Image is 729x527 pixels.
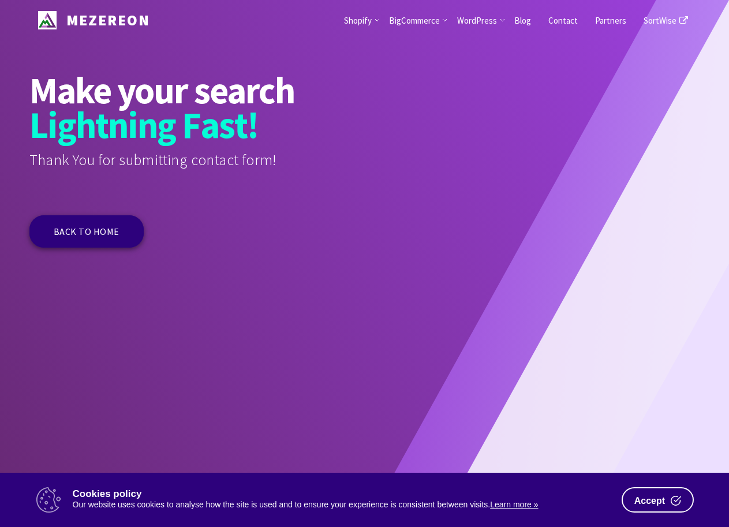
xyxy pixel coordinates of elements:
span: MEZEREON [61,10,150,29]
span: s [219,107,234,142]
div: Our website uses cookies to analyse how the site is used and to ensure your experience is consist... [73,499,613,511]
span: ! [247,107,258,142]
span: F [182,107,200,142]
p: Cookies policy [73,489,613,499]
span: t [234,107,247,142]
a: BACK TO HOME [29,215,144,248]
strong: Make your search [29,73,300,107]
span: Accept [634,496,665,506]
img: Mezereon [38,11,57,29]
div: Thank You for submitting contact form! [29,151,301,192]
button: Accept [622,487,694,513]
span: a [200,107,219,142]
a: Mezereon MEZEREON [29,9,150,28]
a: Learn more » [490,500,538,509]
